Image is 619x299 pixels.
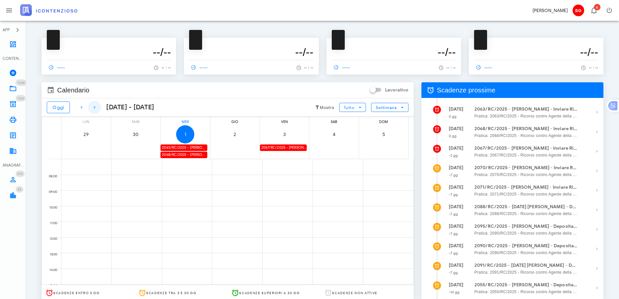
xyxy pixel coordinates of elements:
button: Settimana [371,103,408,112]
span: BG [573,5,584,16]
span: 55 [18,187,21,192]
div: mar [111,117,161,125]
button: Mostra dettagli [590,242,603,255]
small: -14 gg [449,290,460,294]
label: Lavorativo [385,87,408,93]
button: 1 [176,125,194,143]
p: -------------- [474,40,598,46]
div: [PERSON_NAME] [533,7,568,14]
button: Mostra dettagli [590,184,603,197]
strong: [DATE] [449,126,464,131]
button: 5 [375,125,393,143]
small: -7 gg [449,251,458,255]
span: Pratica: 2095/RC/2025 - Ricorso contro Agente della Riscossione - prov. di Ragusa, Consorzio Di B... [474,230,578,237]
h3: --/-- [332,46,456,59]
span: ------ [474,64,493,70]
span: Pratica: 2090/RC/2025 - Ricorso contro Agente della Riscossione - prov. di Ragusa, Agenzia delle ... [474,250,578,256]
div: 2068/RC/2025 - [PERSON_NAME] - Inviare Ricorso [161,152,207,158]
span: 1163 [18,96,24,101]
button: Mostra dettagli [590,106,603,119]
button: Mostra dettagli [590,203,603,216]
span: -- : -- [446,65,456,70]
a: ------ [47,63,68,72]
span: Settimana [376,105,397,110]
small: 0 gg [449,134,457,138]
button: Distintivo [586,3,601,18]
p: -------------- [189,40,313,46]
div: gio [210,117,260,125]
span: Pratica: 2088/RC/2025 - Ricorso contro Agente della Riscossione - prov. di Ragusa, Consorzio Di B... [474,211,578,217]
small: 0 gg [449,114,457,119]
div: 15:00 [42,282,58,289]
span: Scadenze prossime [437,85,496,95]
strong: [DATE] [449,282,464,288]
span: 574 [18,172,23,176]
button: 2 [226,125,244,143]
div: 11:00 [42,220,58,227]
a: ------ [474,63,496,72]
a: ------ [189,63,211,72]
div: ven [260,117,309,125]
span: ------ [189,64,208,70]
span: Distintivo [16,186,23,193]
div: [DATE] - [DATE] [101,102,154,112]
div: 09:00 [42,188,58,196]
span: Pratica: 2071/RC/2025 - Ricorso contro Agente della Riscossione - prov. di [GEOGRAPHIC_DATA] [474,191,578,197]
strong: 2088/RC/2025 - [DATE] [PERSON_NAME] - Deposita la Costituzione in [GEOGRAPHIC_DATA] [474,203,578,211]
button: Mostra dettagli [590,145,603,158]
strong: [DATE] [449,106,464,112]
span: Scadenze entro 3 gg [53,291,100,295]
strong: [DATE] [449,224,464,229]
span: Pratica: 2068/RC/2025 - Ricorso contro Agente della Riscossione - prov. di [GEOGRAPHIC_DATA] [474,132,578,139]
span: Pratica: 2063/RC/2025 - Ricorso contro Agente della Riscossione - prov. di [GEOGRAPHIC_DATA] [474,113,578,119]
strong: 2091/RC/2025 - [DATE] [PERSON_NAME] - Deposita la Costituzione in [GEOGRAPHIC_DATA] [474,262,578,269]
span: Tutto [343,105,354,110]
button: Mostra dettagli [590,262,603,275]
strong: 2071/RC/2025 - [PERSON_NAME] - Inviare Ricorso [474,184,578,191]
strong: [DATE] [449,145,464,151]
p: -------------- [332,40,456,46]
div: 08:00 [42,173,58,180]
span: 5 [375,132,393,137]
button: 30 [127,125,145,143]
div: 2063/RC/2025 - [PERSON_NAME] - Inviare Ricorso [161,144,207,151]
small: Mostra [320,105,334,110]
div: lun [61,117,111,125]
div: 14:00 [42,266,58,274]
strong: [DATE] [449,165,464,170]
strong: 2068/RC/2025 - [PERSON_NAME] - Inviare Ricorso [474,125,578,132]
button: Mostra dettagli [590,125,603,138]
strong: 2070/RC/2025 - [PERSON_NAME] - Inviare Ricorso [474,164,578,171]
strong: 2090/RC/2025 - [PERSON_NAME] - Deposita la Costituzione in Giudizio [474,242,578,250]
span: 1048 [18,81,25,85]
a: ------ [332,63,353,72]
strong: 2063/RC/2025 - [PERSON_NAME] - Inviare Ricorso [474,106,578,113]
p: -------------- [47,40,171,46]
span: Scadenze tra 3 e 30 gg [146,291,197,295]
small: -7 gg [449,270,458,275]
small: -2 gg [449,153,458,158]
span: Distintivo [16,170,25,177]
span: Distintivo [16,95,26,102]
div: CONTENZIOSO [3,56,23,61]
span: Pratica: 2091/RC/2025 - Ricorso contro Agente della Riscossione - prov. di Ragusa, Agenzia delle ... [474,269,578,276]
div: dom [359,117,408,125]
strong: 2055/RC/2025 - [PERSON_NAME] - Deposita la Costituzione in [GEOGRAPHIC_DATA] [474,281,578,289]
strong: 2095/RC/2025 - [PERSON_NAME] - Deposita la Costituzione in Giudizio [474,223,578,230]
strong: [DATE] [449,184,464,190]
span: 2 [226,132,244,137]
div: 2067/RC/2025 - [PERSON_NAME] - Inviare Ricorso [260,144,307,151]
span: 30 [127,132,145,137]
strong: [DATE] [449,204,464,210]
div: ANAGRAFICA [3,162,23,168]
span: 29 [77,132,95,137]
span: ------ [332,64,351,70]
h3: --/-- [474,46,598,59]
button: Oggi [47,102,70,113]
button: Mostra dettagli [590,164,603,177]
span: Oggi [52,105,64,110]
small: -7 gg [449,212,458,216]
span: Distintivo [594,4,600,10]
small: -7 gg [449,192,458,197]
span: Distintivo [16,79,27,86]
